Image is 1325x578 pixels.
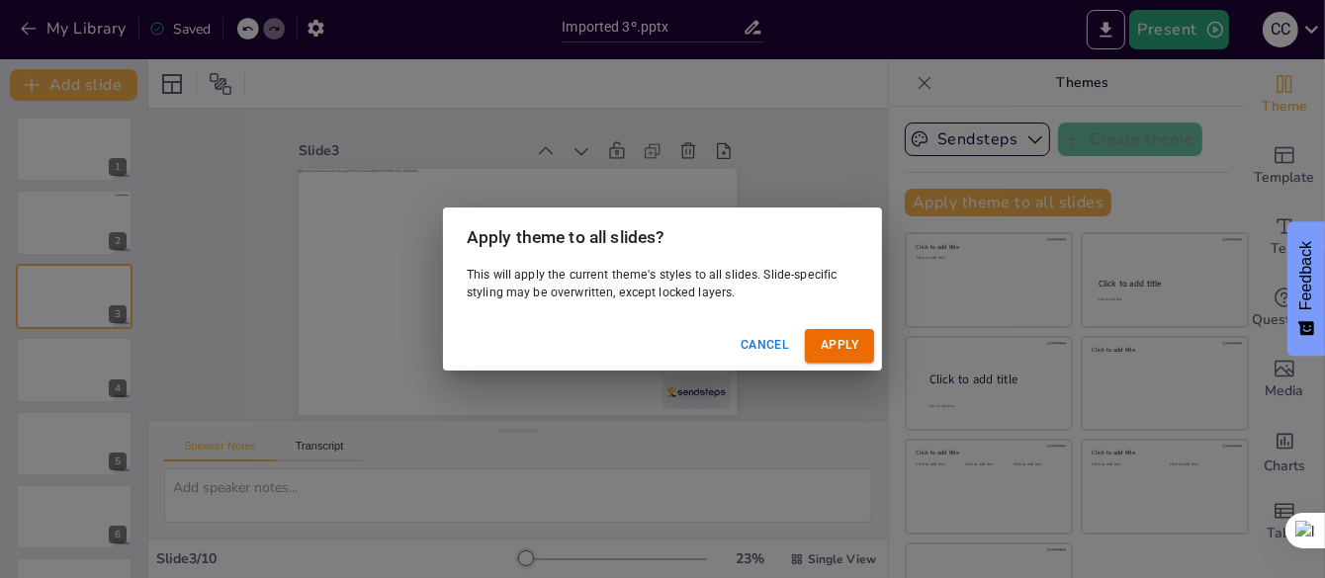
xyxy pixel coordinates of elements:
h2: Apply theme to all slides? [443,207,882,267]
p: This will apply the current theme's styles to all slides. Slide-specific styling may be overwritt... [467,267,858,301]
button: Apply [805,329,874,362]
button: Feedback - Show survey [1287,221,1325,356]
button: Cancel [733,329,797,362]
span: Feedback [1297,241,1315,310]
